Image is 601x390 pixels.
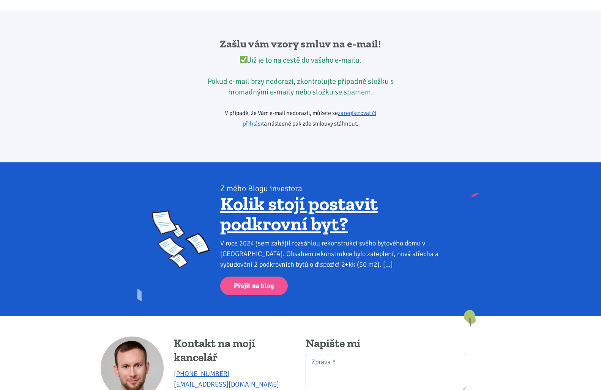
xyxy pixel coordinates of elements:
[203,37,398,51] h2: Zašlu vám vzory smluv na e-mail!
[240,56,248,63] img: ✅
[174,380,279,388] a: [EMAIL_ADDRESS][DOMAIN_NAME]
[220,183,449,194] div: Z mého Blogu investora
[306,337,466,351] h4: Napište mi
[203,55,398,97] div: Již je to na cestě do vašeho e-mailu. Pokud e-mail brzy nedorazí, zkontrolujte případně složku s ...
[220,192,378,236] a: Kolik stojí postavit podkrovní byt?
[203,108,398,129] p: V případě, že Vám e-mail nedorazil, můžete se a následně pak zde smlouvy stáhnout.
[174,370,230,378] a: [PHONE_NUMBER]
[174,337,295,365] h4: Kontakt na mojí kancelář
[220,277,288,295] a: Přejít na blog
[220,238,449,270] div: V roce 2024 jsem zahájil rozsáhlou rekonstrukci svého bytového domu v [GEOGRAPHIC_DATA]. Obsahem ...
[243,109,377,127] a: zaregistrovat či přihlásit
